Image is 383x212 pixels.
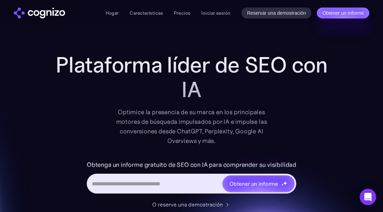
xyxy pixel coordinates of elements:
a: Precios [174,10,190,16]
font: Plataforma líder de SEO con IA [56,51,327,103]
a: Obtener un informeestrellaestrellaestrella [222,175,295,193]
img: estrella [281,181,282,182]
img: logotipo de cognizo [14,8,65,18]
a: Características [130,10,163,16]
font: Reservar una demostración [247,10,306,16]
font: Obtenga un informe gratuito de SEO con IA para comprender su visibilidad [87,161,296,169]
form: Formulario de entrada de URL de héroe [87,159,296,197]
a: O reserve una demostración [152,200,231,209]
a: Reservar una demostración [241,8,311,18]
div: Abrir Intercom Messenger [360,189,376,205]
a: hogar [14,8,65,18]
font: Obtener un informe [322,10,364,16]
img: estrella [281,184,284,186]
a: Iniciar sesión [201,9,230,17]
a: Hogar [106,10,119,16]
font: Iniciar sesión [201,10,230,16]
img: estrella [283,181,287,185]
a: Obtener un informe [317,8,369,18]
font: Obtener un informe [229,180,278,187]
font: O reserve una demostración [152,201,223,208]
font: Optimice la presencia de su marca en los principales motores de búsqueda impulsados ​​por IA e im... [116,108,267,145]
